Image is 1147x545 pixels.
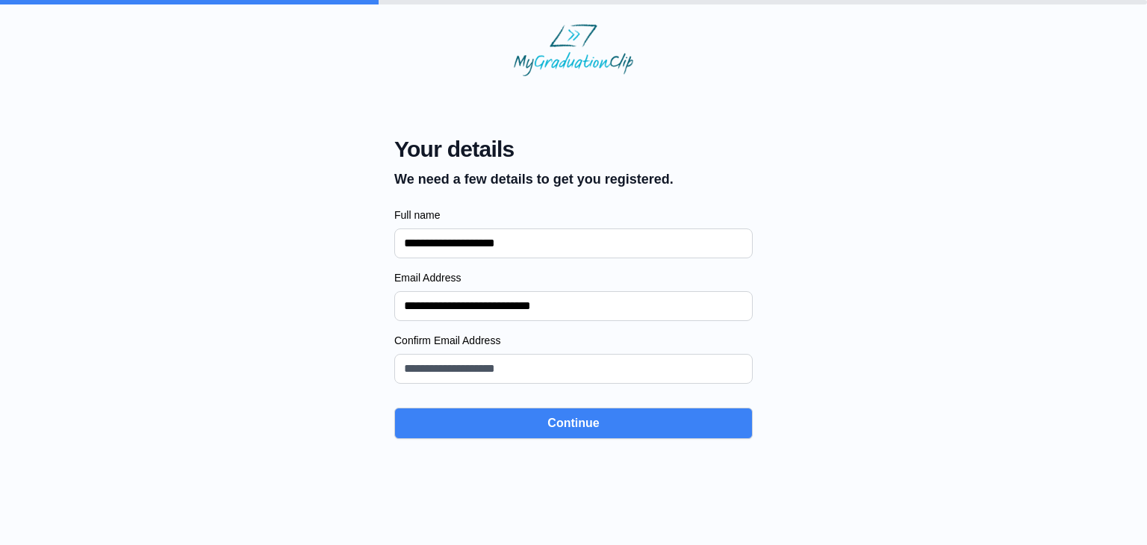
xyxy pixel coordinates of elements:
span: Your details [394,136,674,163]
label: Confirm Email Address [394,333,753,348]
img: MyGraduationClip [514,24,633,76]
p: We need a few details to get you registered. [394,169,674,190]
label: Full name [394,208,753,222]
label: Email Address [394,270,753,285]
button: Continue [394,408,753,439]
